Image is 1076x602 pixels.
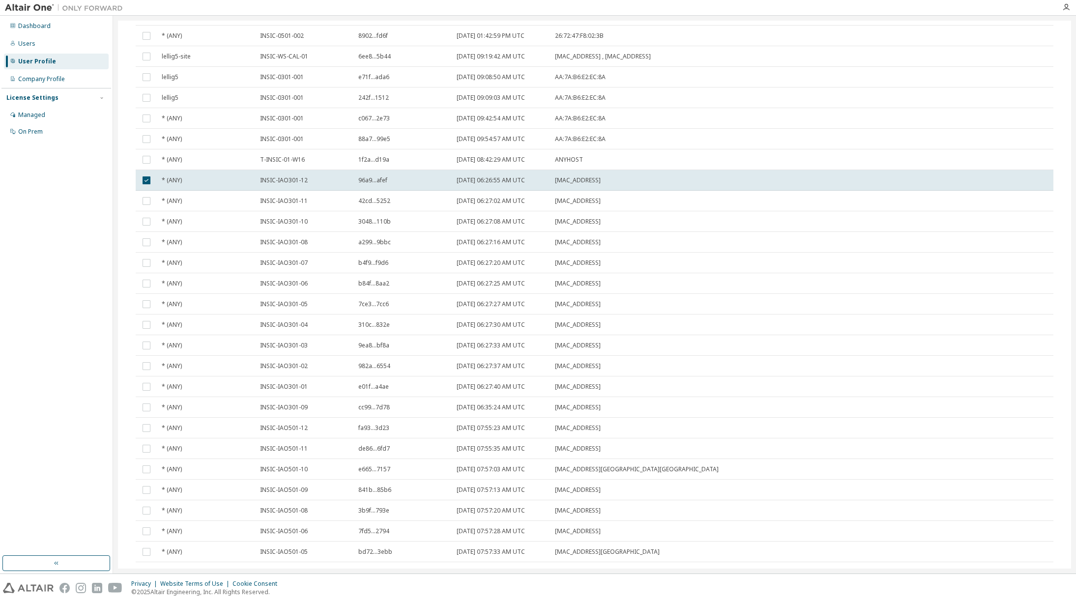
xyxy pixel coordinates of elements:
[162,53,191,60] span: lellig5-site
[131,588,283,596] p: © 2025 Altair Engineering, Inc. All Rights Reserved.
[18,22,51,30] div: Dashboard
[260,176,308,184] span: INSIC-IAO301-12
[358,548,392,556] span: bd72...3ebb
[555,300,601,308] span: [MAC_ADDRESS]
[162,259,182,267] span: * (ANY)
[555,342,601,349] span: [MAC_ADDRESS]
[260,197,308,205] span: INSIC-IAO301-11
[555,527,601,535] span: [MAC_ADDRESS]
[555,259,601,267] span: [MAC_ADDRESS]
[358,445,390,453] span: de86...6fd7
[162,238,182,246] span: * (ANY)
[233,580,283,588] div: Cookie Consent
[162,424,182,432] span: * (ANY)
[358,424,389,432] span: fa93...3d23
[260,238,308,246] span: INSIC-IAO301-08
[162,321,182,329] span: * (ANY)
[358,280,389,287] span: b84f...8aa2
[358,53,391,60] span: 6ee8...5b44
[260,424,308,432] span: INSIC-IAO501-12
[260,321,308,329] span: INSIC-IAO301-04
[260,527,308,535] span: INSIC-IAO501-06
[162,94,178,102] span: lellig5
[260,507,308,515] span: INSIC-IAO501-08
[260,465,308,473] span: INSIC-IAO501-10
[260,383,308,391] span: INSIC-IAO301-01
[5,3,128,13] img: Altair One
[162,135,182,143] span: * (ANY)
[457,259,525,267] span: [DATE] 06:27:20 AM UTC
[260,445,308,453] span: INSIC-IAO501-11
[59,583,70,593] img: facebook.svg
[162,197,182,205] span: * (ANY)
[457,362,525,370] span: [DATE] 06:27:37 AM UTC
[358,321,390,329] span: 310c...832e
[18,57,56,65] div: User Profile
[555,73,606,81] span: AA:7A:B6:E2:EC:8A
[555,115,606,122] span: AA:7A:B6:E2:EC:8A
[457,527,525,535] span: [DATE] 07:57:28 AM UTC
[457,197,525,205] span: [DATE] 06:27:02 AM UTC
[162,156,182,164] span: * (ANY)
[358,342,389,349] span: 9ea8...bf8a
[457,238,525,246] span: [DATE] 06:27:16 AM UTC
[555,156,583,164] span: ANYHOST
[457,53,525,60] span: [DATE] 09:19:42 AM UTC
[358,135,390,143] span: 88a7...99e5
[260,156,305,164] span: T-INSIC-01-W16
[18,111,45,119] div: Managed
[457,280,525,287] span: [DATE] 06:27:25 AM UTC
[162,527,182,535] span: * (ANY)
[358,465,390,473] span: e665...7157
[457,383,525,391] span: [DATE] 06:27:40 AM UTC
[457,32,524,40] span: [DATE] 01:42:59 PM UTC
[457,486,525,494] span: [DATE] 07:57:13 AM UTC
[555,486,601,494] span: [MAC_ADDRESS]
[162,445,182,453] span: * (ANY)
[6,94,58,102] div: License Settings
[457,156,525,164] span: [DATE] 08:42:29 AM UTC
[76,583,86,593] img: instagram.svg
[358,73,389,81] span: e71f...ada6
[457,135,525,143] span: [DATE] 09:54:57 AM UTC
[260,135,304,143] span: INSIC-0301-001
[555,403,601,411] span: [MAC_ADDRESS]
[92,583,102,593] img: linkedin.svg
[18,40,35,48] div: Users
[162,486,182,494] span: * (ANY)
[358,156,389,164] span: 1f2a...d19a
[457,465,525,473] span: [DATE] 07:57:03 AM UTC
[555,32,604,40] span: 26:72:47:F8:02:3B
[555,507,601,515] span: [MAC_ADDRESS]
[108,583,122,593] img: youtube.svg
[555,53,651,60] span: [MAC_ADDRESS] , [MAC_ADDRESS]
[260,73,304,81] span: INSIC-0301-001
[555,280,601,287] span: [MAC_ADDRESS]
[358,197,390,205] span: 42cd...5252
[358,238,391,246] span: a299...9bbc
[162,73,178,81] span: lellig5
[457,342,525,349] span: [DATE] 06:27:33 AM UTC
[358,32,388,40] span: 8902...fd6f
[457,300,525,308] span: [DATE] 06:27:27 AM UTC
[260,342,308,349] span: INSIC-IAO301-03
[457,507,525,515] span: [DATE] 07:57:20 AM UTC
[358,94,389,102] span: 242f...1512
[18,75,65,83] div: Company Profile
[162,465,182,473] span: * (ANY)
[457,424,525,432] span: [DATE] 07:55:23 AM UTC
[555,424,601,432] span: [MAC_ADDRESS]
[160,580,233,588] div: Website Terms of Use
[555,383,601,391] span: [MAC_ADDRESS]
[457,176,525,184] span: [DATE] 06:26:55 AM UTC
[555,218,601,226] span: [MAC_ADDRESS]
[260,53,308,60] span: INSIC-WS-CAL-01
[555,135,606,143] span: AA:7A:B6:E2:EC:8A
[358,115,390,122] span: c067...2e73
[358,383,389,391] span: e01f...a4ae
[457,445,525,453] span: [DATE] 07:55:35 AM UTC
[162,300,182,308] span: * (ANY)
[555,362,601,370] span: [MAC_ADDRESS]
[131,580,160,588] div: Privacy
[260,300,308,308] span: INSIC-IAO301-05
